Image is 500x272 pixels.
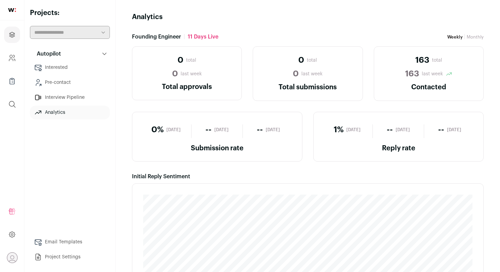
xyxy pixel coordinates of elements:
div: Initial Reply Sentiment [132,172,484,181]
span: [DATE] [266,127,280,133]
span: -- [387,124,393,135]
span: [DATE] [214,127,229,133]
span: [DATE] [346,127,361,133]
span: 163 [415,55,429,66]
button: Open dropdown [7,252,18,263]
span: -- [257,124,263,135]
span: [DATE] [166,127,181,133]
span: | [184,33,185,41]
span: 0% [151,124,164,135]
h2: Reply rate [322,143,475,153]
p: Autopilot [33,50,61,58]
a: Email Templates [30,235,110,249]
span: 0 [172,69,178,79]
a: Interview Pipeline [30,91,110,104]
span: [DATE] [447,127,461,133]
span: Founding Engineer [132,33,181,41]
a: Project Settings [30,250,110,264]
span: last week [422,71,443,77]
a: Pre-contact [30,76,110,89]
h2: Projects: [30,8,110,18]
span: Weekly [447,35,463,39]
span: -- [438,124,444,135]
a: Interested [30,61,110,74]
span: total [307,57,317,64]
a: Company and ATS Settings [4,50,20,66]
span: [DATE] [396,127,410,133]
span: 0 [178,55,183,66]
span: last week [301,71,322,77]
span: -- [205,124,212,135]
a: Monthly [467,35,484,39]
span: | [464,34,465,40]
h2: Contacted [382,82,475,92]
span: 163 [405,69,419,79]
span: 11 days Live [188,33,218,41]
a: Analytics [30,106,110,119]
a: Company Lists [4,73,20,89]
h2: Total approvals [140,82,233,92]
span: 1% [334,124,344,135]
h2: Submission rate [140,143,294,153]
span: 0 [298,55,304,66]
span: 0 [293,69,299,79]
span: total [186,57,196,64]
button: Autopilot [30,47,110,61]
span: total [432,57,442,64]
span: last week [181,71,202,77]
img: wellfound-shorthand-0d5821cbd27db2630d0214b213865d53afaa358527fdda9d0ea32b1df1b89c2c.svg [8,8,16,12]
h2: Total submissions [261,82,354,92]
a: Projects [4,27,20,43]
h1: Analytics [132,12,163,22]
